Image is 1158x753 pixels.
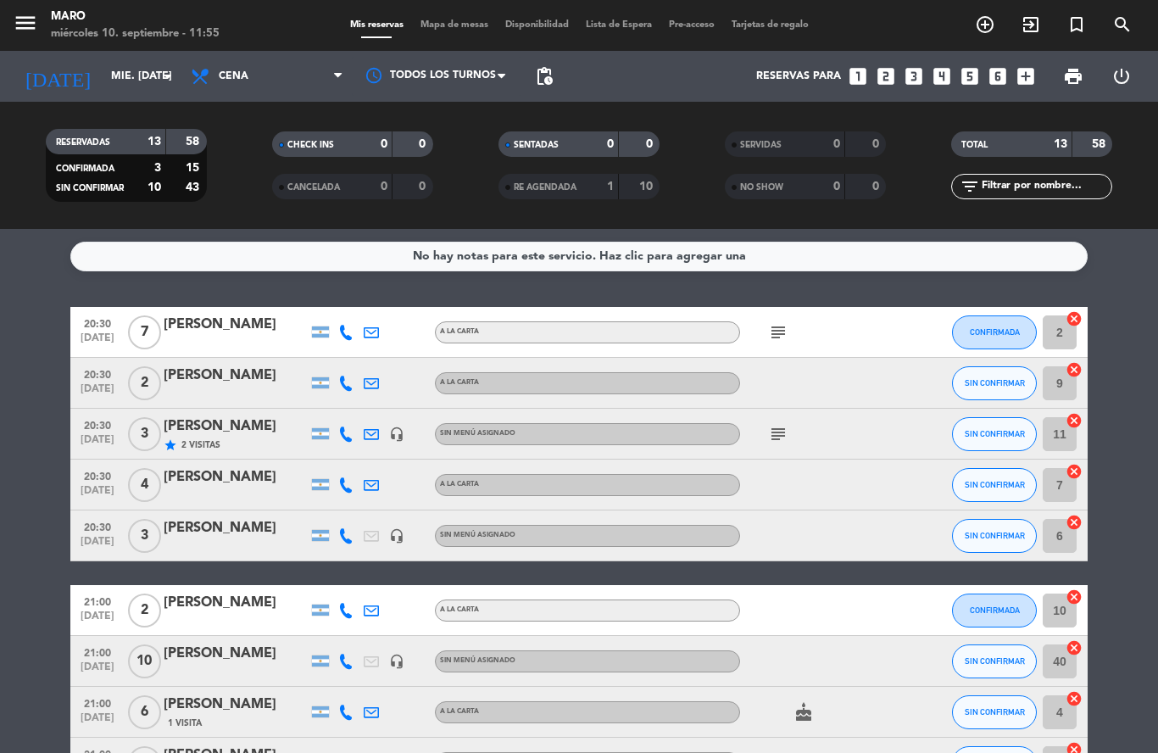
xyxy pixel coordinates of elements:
button: SIN CONFIRMAR [952,366,1037,400]
button: SIN CONFIRMAR [952,695,1037,729]
div: [PERSON_NAME] [164,643,308,665]
div: [PERSON_NAME] [164,314,308,336]
span: 3 [128,417,161,451]
span: A LA CARTA [440,708,479,715]
span: Disponibilidad [497,20,577,30]
i: menu [13,10,38,36]
div: [PERSON_NAME] [164,416,308,438]
i: add_circle_outline [975,14,995,35]
i: cancel [1066,588,1083,605]
input: Filtrar por nombre... [980,177,1111,196]
span: SIN CONFIRMAR [965,656,1025,666]
strong: 0 [381,138,387,150]
span: SIN CONFIRMAR [56,184,124,192]
i: cancel [1066,412,1083,429]
span: [DATE] [76,383,119,403]
span: Reserva especial [1054,10,1100,39]
div: [PERSON_NAME] [164,466,308,488]
span: SIN CONFIRMAR [965,378,1025,388]
i: search [1112,14,1133,35]
strong: 58 [1092,138,1109,150]
span: [DATE] [76,434,119,454]
span: A LA CARTA [440,606,479,613]
i: looks_5 [959,65,981,87]
i: cancel [1066,361,1083,378]
span: Reservas para [756,70,841,82]
i: looks_two [875,65,897,87]
strong: 0 [419,138,429,150]
span: TOTAL [961,141,988,149]
i: filter_list [960,176,980,197]
span: 10 [128,644,161,678]
span: RE AGENDADA [514,183,576,192]
span: pending_actions [534,66,554,86]
i: turned_in_not [1066,14,1087,35]
i: add_box [1015,65,1037,87]
span: Lista de Espera [577,20,660,30]
strong: 0 [872,138,882,150]
span: Pre-acceso [660,20,723,30]
span: SIN CONFIRMAR [965,707,1025,717]
span: 20:30 [76,364,119,383]
span: 1 Visita [168,717,202,730]
strong: 0 [646,138,656,150]
span: [DATE] [76,485,119,505]
span: Tarjetas de regalo [723,20,817,30]
i: cancel [1066,514,1083,531]
i: cancel [1066,690,1083,707]
strong: 58 [186,136,203,148]
div: miércoles 10. septiembre - 11:55 [51,25,220,42]
span: print [1063,66,1083,86]
span: [DATE] [76,661,119,681]
div: No hay notas para este servicio. Haz clic para agregar una [413,247,746,266]
strong: 1 [607,181,614,192]
span: CONFIRMADA [56,165,114,173]
span: [DATE] [76,611,119,630]
strong: 13 [1054,138,1067,150]
span: 3 [128,519,161,553]
span: CHECK INS [287,141,334,149]
span: 21:00 [76,591,119,611]
button: SIN CONFIRMAR [952,468,1037,502]
span: CANCELADA [287,183,340,192]
div: [PERSON_NAME] [164,592,308,614]
button: SIN CONFIRMAR [952,417,1037,451]
span: A LA CARTA [440,328,479,335]
i: looks_one [847,65,869,87]
span: Sin menú asignado [440,430,515,437]
i: looks_4 [931,65,953,87]
button: CONFIRMADA [952,315,1037,349]
strong: 3 [154,162,161,174]
i: cancel [1066,463,1083,480]
div: LOG OUT [1097,51,1145,102]
span: SERVIDAS [740,141,782,149]
i: star [164,438,177,452]
i: looks_6 [987,65,1009,87]
strong: 10 [639,181,656,192]
i: arrow_drop_down [158,66,178,86]
span: 21:00 [76,642,119,661]
span: [DATE] [76,712,119,732]
span: 2 [128,594,161,627]
span: CONFIRMADA [970,605,1020,615]
strong: 0 [381,181,387,192]
i: cake [793,702,814,722]
i: cancel [1066,639,1083,656]
strong: 0 [833,181,840,192]
span: 20:30 [76,516,119,536]
span: Mapa de mesas [412,20,497,30]
strong: 0 [607,138,614,150]
span: SENTADAS [514,141,559,149]
i: [DATE] [13,58,103,95]
span: 20:30 [76,313,119,332]
span: 6 [128,695,161,729]
i: headset_mic [389,654,404,669]
div: Maro [51,8,220,25]
span: NO SHOW [740,183,783,192]
strong: 10 [148,181,161,193]
i: headset_mic [389,427,404,442]
span: SIN CONFIRMAR [965,480,1025,489]
strong: 13 [148,136,161,148]
span: CONFIRMADA [970,327,1020,337]
i: cancel [1066,310,1083,327]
